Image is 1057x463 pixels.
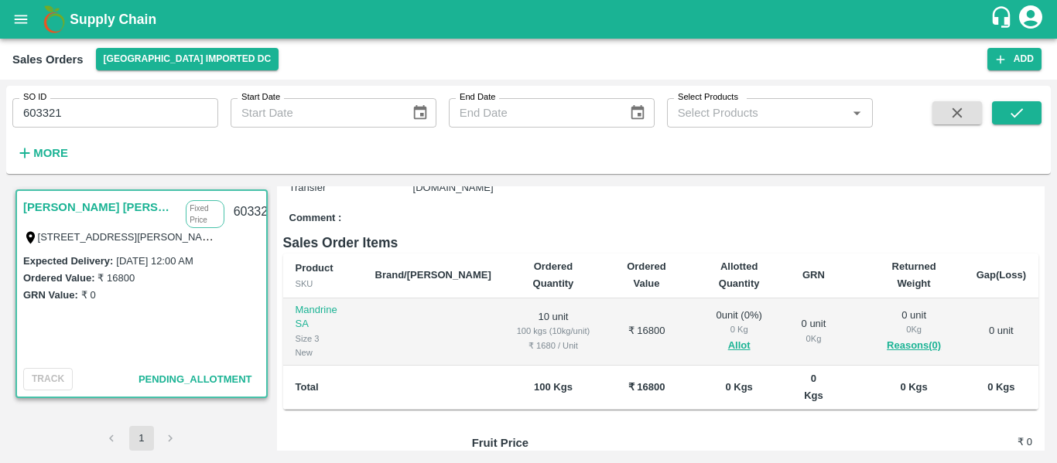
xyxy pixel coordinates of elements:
[703,322,776,336] div: 0 Kg
[224,194,284,230] div: 603321
[289,211,342,226] label: Comment :
[12,98,218,128] input: Enter SO ID
[23,197,178,217] a: [PERSON_NAME] [PERSON_NAME]
[678,91,738,104] label: Select Products
[725,381,752,393] b: 0 Kgs
[800,317,826,346] div: 0 unit
[623,98,652,128] button: Choose date
[70,12,156,27] b: Supply Chain
[534,381,573,393] b: 100 Kgs
[964,298,1038,366] td: 0 unit
[987,48,1042,70] button: Add
[1017,3,1045,36] div: account of current user
[296,262,334,274] b: Product
[516,339,590,352] div: ₹ 1680 / Unit
[12,49,84,70] div: Sales Orders
[296,332,351,346] div: Size 3
[533,260,574,289] b: Ordered Quantity
[504,298,603,366] td: 10 unit
[38,230,221,243] label: [STREET_ADDRESS][PERSON_NAME]
[800,332,826,346] div: 0 Kg
[96,48,279,70] button: Select DC
[977,269,1026,281] b: Gap(Loss)
[296,303,351,332] p: Mandrine SA
[449,98,617,128] input: End Date
[603,298,690,366] td: ₹ 16800
[23,255,113,267] label: Expected Delivery :
[900,381,927,393] b: 0 Kgs
[375,269,491,281] b: Brand/[PERSON_NAME]
[939,434,1032,450] h6: ₹ 0
[116,255,193,267] label: [DATE] 12:00 AM
[97,272,135,284] label: ₹ 16800
[33,147,68,159] strong: More
[23,91,46,104] label: SO ID
[405,98,435,128] button: Choose date
[877,337,952,355] button: Reasons(0)
[628,381,665,393] b: ₹ 16800
[97,426,186,451] nav: pagination navigation
[70,9,990,30] a: Supply Chain
[719,260,760,289] b: Allotted Quantity
[804,373,823,401] b: 0 Kgs
[472,434,612,451] p: Fruit Price
[231,98,399,128] input: Start Date
[892,260,936,289] b: Returned Weight
[627,260,666,289] b: Ordered Value
[296,277,351,291] div: SKU
[877,308,952,355] div: 0 unit
[296,381,319,393] b: Total
[672,103,843,123] input: Select Products
[12,140,72,166] button: More
[802,269,825,281] b: GRN
[23,289,78,301] label: GRN Value:
[3,2,39,37] button: open drawer
[283,232,1039,254] h6: Sales Order Items
[990,5,1017,33] div: customer-support
[516,324,590,338] div: 100 kgs (10kg/unit)
[241,91,280,104] label: Start Date
[987,381,1014,393] b: 0 Kgs
[296,346,351,359] div: New
[129,426,154,451] button: page 1
[139,373,252,385] span: Pending_Allotment
[23,272,94,284] label: Ordered Value:
[877,322,952,336] div: 0 Kg
[728,337,751,355] button: Allot
[186,200,224,228] p: Fixed Price
[460,91,495,104] label: End Date
[81,289,96,301] label: ₹ 0
[847,103,867,123] button: Open
[39,4,70,35] img: logo
[703,308,776,355] div: 0 unit ( 0 %)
